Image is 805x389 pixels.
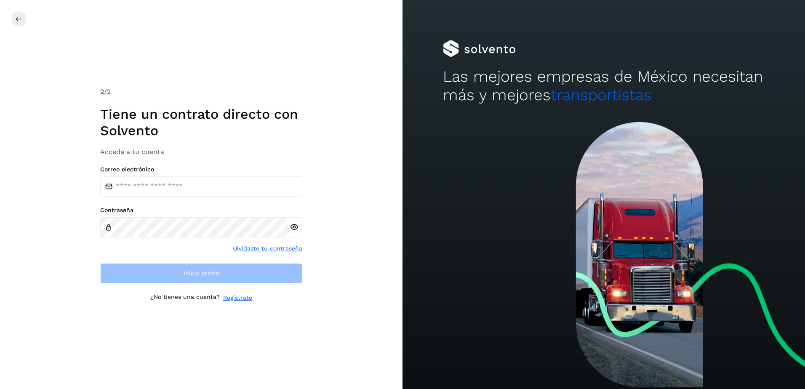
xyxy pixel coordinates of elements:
div: /2 [100,87,302,97]
h3: Accede a tu cuenta [100,148,302,156]
h2: Las mejores empresas de México necesitan más y mejores [443,67,765,105]
a: Regístrate [223,293,252,302]
span: 2 [100,88,104,96]
span: Inicia sesión [184,270,219,276]
a: Olvidaste tu contraseña [233,244,302,253]
label: Contraseña [100,207,302,214]
button: Inicia sesión [100,263,302,283]
p: ¿No tienes una cuenta? [150,293,220,302]
label: Correo electrónico [100,166,302,173]
span: transportistas [551,86,652,104]
h1: Tiene un contrato directo con Solvento [100,106,302,139]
